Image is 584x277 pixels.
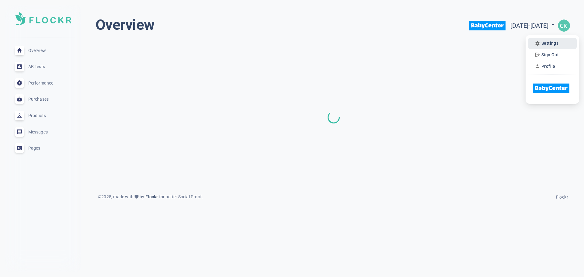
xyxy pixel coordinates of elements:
[533,39,560,48] button: Settings
[541,41,558,46] span: Settings
[541,52,559,57] span: Sign Out
[533,79,569,98] img: babycenter
[541,64,555,69] span: Profile
[533,62,557,71] button: Profile
[533,50,561,59] button: Sign Out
